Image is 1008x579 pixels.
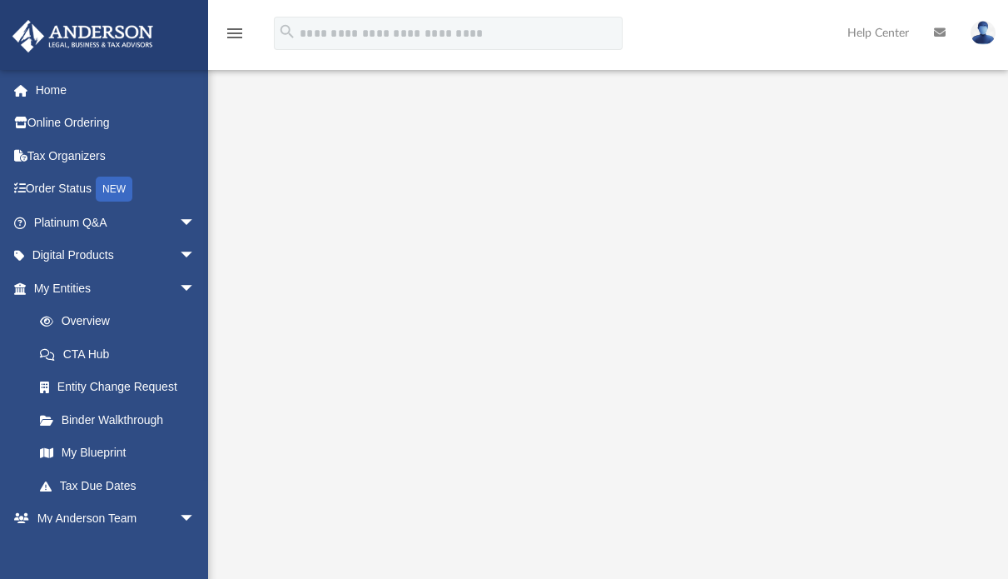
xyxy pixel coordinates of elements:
[179,502,212,537] span: arrow_drop_down
[12,73,221,107] a: Home
[96,177,132,202] div: NEW
[179,239,212,273] span: arrow_drop_down
[12,272,221,305] a: My Entitiesarrow_drop_down
[12,107,221,140] a: Online Ordering
[23,337,221,371] a: CTA Hub
[179,272,212,306] span: arrow_drop_down
[12,239,221,272] a: Digital Productsarrow_drop_down
[7,20,158,52] img: Anderson Advisors Platinum Portal
[278,22,296,41] i: search
[23,469,221,502] a: Tax Due Dates
[225,23,245,43] i: menu
[23,305,221,338] a: Overview
[179,206,212,240] span: arrow_drop_down
[225,32,245,43] a: menu
[12,139,221,172] a: Tax Organizers
[971,21,996,45] img: User Pic
[23,371,221,404] a: Entity Change Request
[23,437,212,470] a: My Blueprint
[12,502,212,536] a: My Anderson Teamarrow_drop_down
[12,206,221,239] a: Platinum Q&Aarrow_drop_down
[23,403,221,437] a: Binder Walkthrough
[12,172,221,207] a: Order StatusNEW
